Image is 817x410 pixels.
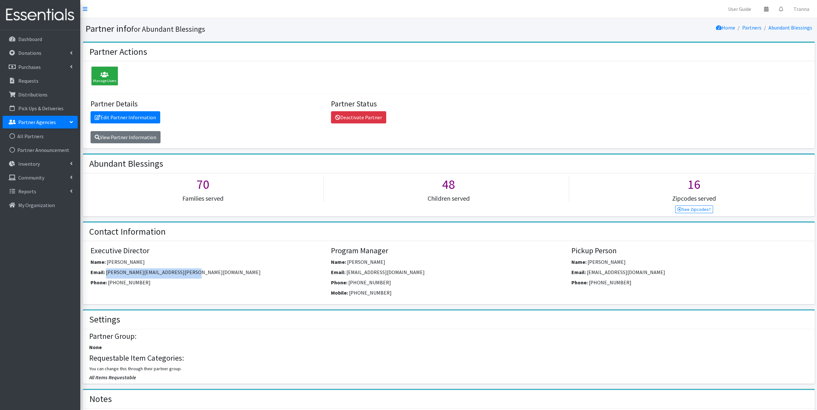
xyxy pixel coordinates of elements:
[723,3,756,15] a: User Guide
[18,78,39,84] p: Requests
[18,174,44,181] p: Community
[348,279,391,286] span: [PHONE_NUMBER]
[3,171,78,184] a: Community
[89,374,136,381] span: All Items Requestable
[3,88,78,101] a: Distributions
[3,157,78,170] a: Inventory
[331,111,386,123] a: Deactivate Partner
[3,102,78,115] a: Pick Ups & Deliveries
[107,259,145,265] span: [PERSON_NAME]
[91,258,106,266] label: Name:
[331,99,567,109] h4: Partner Status
[3,185,78,198] a: Reports
[131,24,205,34] small: for Abundant Blessings
[742,24,761,31] a: Partners
[91,246,326,255] h4: Executive Director
[3,74,78,87] a: Requests
[18,202,55,208] p: My Organization
[89,394,112,405] h2: Notes
[89,343,102,351] label: None
[3,144,78,156] a: Partner Announcement
[18,50,41,56] p: Donations
[769,24,812,31] a: Abundant Blessings
[18,91,48,98] p: Distributions
[571,258,587,266] label: Name:
[331,268,345,276] label: Email:
[91,268,105,276] label: Email:
[3,116,78,129] a: Partner Agencies
[18,64,41,70] p: Purchases
[347,259,385,265] span: [PERSON_NAME]
[331,246,567,255] h4: Program Manager
[18,188,36,195] p: Reports
[675,205,713,213] a: See Zipcodes?
[89,158,163,169] h2: Abundant Blessings
[91,66,118,86] div: Manage Users
[83,195,323,202] h5: Families served
[3,46,78,59] a: Donations
[108,279,151,286] span: [PHONE_NUMBER]
[328,177,569,192] h1: 48
[331,279,347,286] label: Phone:
[18,36,42,42] p: Dashboard
[83,177,323,192] h1: 70
[3,199,78,212] a: My Organization
[788,3,814,15] a: Tranna
[85,23,447,34] h1: Partner info
[571,246,807,255] h4: Pickup Person
[328,195,569,202] h5: Children served
[89,332,808,341] h4: Partner Group:
[91,111,160,123] a: Edit Partner Information
[89,365,808,372] p: You can change this through their partner group.
[716,24,735,31] a: Home
[589,279,631,286] span: [PHONE_NUMBER]
[3,61,78,73] a: Purchases
[3,33,78,46] a: Dashboard
[18,161,40,167] p: Inventory
[587,269,665,275] span: [EMAIL_ADDRESS][DOMAIN_NAME]
[18,105,64,112] p: Pick Ups & Deliveries
[89,46,147,57] h2: Partner Actions
[3,130,78,143] a: All Partners
[587,259,626,265] span: [PERSON_NAME]
[88,74,118,80] a: Manage Users
[349,289,392,296] span: [PHONE_NUMBER]
[89,314,120,325] h2: Settings
[331,258,346,266] label: Name:
[571,279,588,286] label: Phone:
[574,177,814,192] h1: 16
[331,289,348,297] label: Mobile:
[89,354,808,363] h4: Requestable Item Categories:
[571,268,586,276] label: Email:
[106,269,261,275] span: [PERSON_NAME][EMAIL_ADDRESS][PERSON_NAME][DOMAIN_NAME]
[91,99,326,109] h4: Partner Details
[18,119,56,125] p: Partner Agencies
[346,269,425,275] span: [EMAIL_ADDRESS][DOMAIN_NAME]
[91,131,161,143] a: View Partner Information
[3,4,78,26] img: HumanEssentials
[574,195,814,202] h5: Zipcodes served
[91,279,107,286] label: Phone:
[89,226,166,237] h2: Contact Information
